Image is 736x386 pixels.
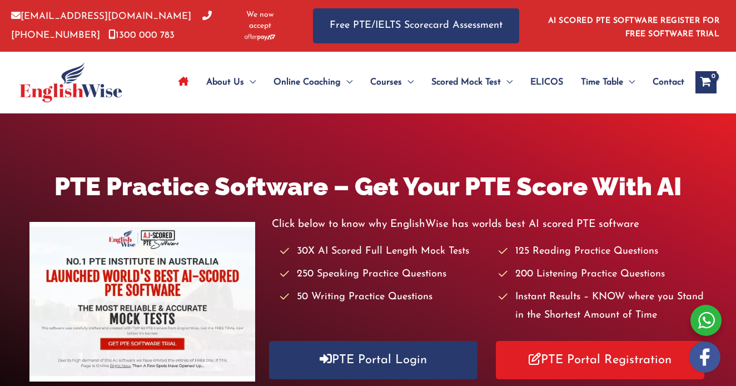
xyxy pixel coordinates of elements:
a: Free PTE/IELTS Scorecard Assessment [313,8,519,43]
a: [EMAIL_ADDRESS][DOMAIN_NAME] [11,12,191,21]
p: Click below to know why EnglishWise has worlds best AI scored PTE software [272,215,707,234]
h1: PTE Practice Software – Get Your PTE Score With AI [29,169,707,204]
span: About Us [206,63,244,102]
span: Online Coaching [273,63,341,102]
a: 1300 000 783 [108,31,175,40]
span: Menu Toggle [244,63,256,102]
a: PTE Portal Registration [496,341,704,379]
span: Menu Toggle [402,63,414,102]
span: We now accept [235,9,285,32]
img: Afterpay-Logo [245,34,275,40]
a: PTE Portal Login [269,341,478,379]
span: Scored Mock Test [431,63,501,102]
img: pte-institute-main [29,222,255,382]
li: Instant Results – KNOW where you Stand in the Shortest Amount of Time [499,288,707,325]
img: cropped-ew-logo [19,62,122,102]
span: ELICOS [530,63,563,102]
span: Courses [370,63,402,102]
span: Contact [653,63,684,102]
span: Menu Toggle [501,63,513,102]
aside: Header Widget 1 [541,8,725,44]
nav: Site Navigation: Main Menu [170,63,684,102]
a: AI SCORED PTE SOFTWARE REGISTER FOR FREE SOFTWARE TRIAL [548,17,720,38]
a: View Shopping Cart, empty [695,71,717,93]
a: CoursesMenu Toggle [361,63,422,102]
span: Time Table [581,63,623,102]
img: white-facebook.png [689,342,720,373]
a: [PHONE_NUMBER] [11,12,212,39]
a: Contact [644,63,684,102]
a: ELICOS [521,63,572,102]
a: Online CoachingMenu Toggle [265,63,361,102]
a: About UsMenu Toggle [197,63,265,102]
li: 30X AI Scored Full Length Mock Tests [280,243,488,261]
span: Menu Toggle [623,63,635,102]
li: 200 Listening Practice Questions [499,265,707,284]
li: 250 Speaking Practice Questions [280,265,488,284]
a: Scored Mock TestMenu Toggle [422,63,521,102]
a: Time TableMenu Toggle [572,63,644,102]
span: Menu Toggle [341,63,352,102]
li: 50 Writing Practice Questions [280,288,488,306]
li: 125 Reading Practice Questions [499,243,707,261]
